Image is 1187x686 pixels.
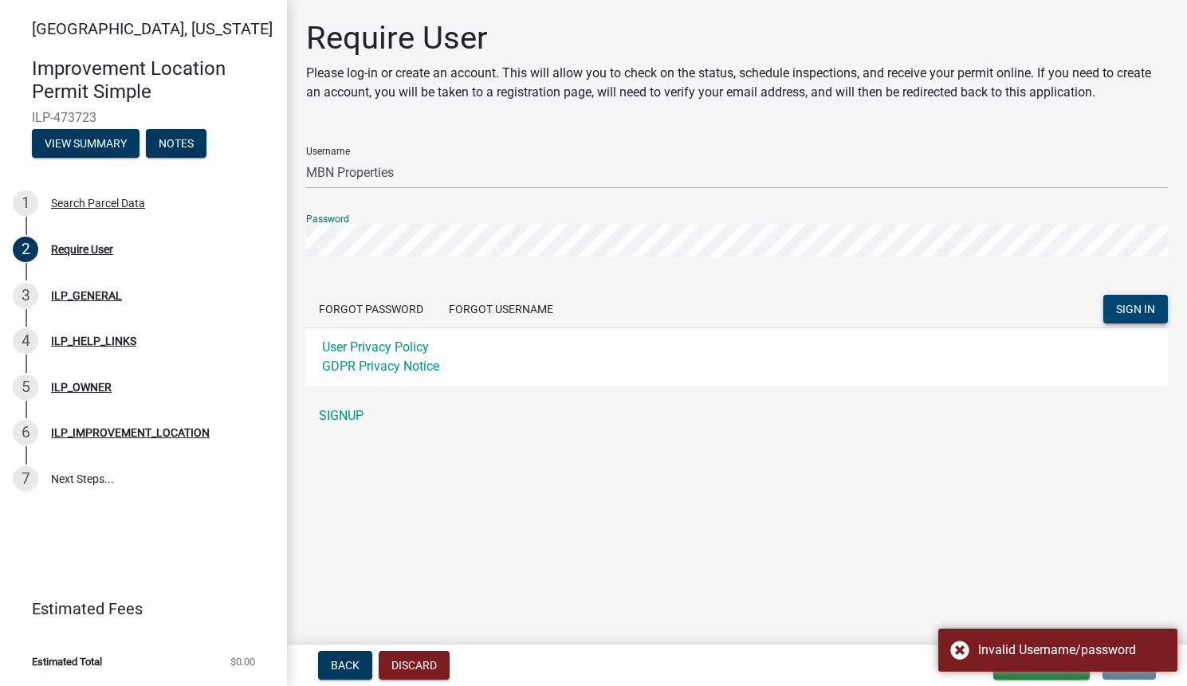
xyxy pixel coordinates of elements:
[322,359,439,374] a: GDPR Privacy Notice
[13,593,261,625] a: Estimated Fees
[1116,303,1155,316] span: SIGN IN
[13,237,38,262] div: 2
[32,57,274,104] h4: Improvement Location Permit Simple
[146,138,206,151] wm-modal-confirm: Notes
[306,64,1168,102] p: Please log-in or create an account. This will allow you to check on the status, schedule inspecti...
[436,295,566,323] button: Forgot Username
[13,283,38,308] div: 3
[1103,295,1168,323] button: SIGN IN
[51,335,136,347] div: ILP_HELP_LINKS
[32,657,102,667] span: Estimated Total
[51,198,145,209] div: Search Parcel Data
[306,400,1168,432] a: SIGNUP
[331,659,360,672] span: Back
[32,110,255,125] span: ILP-473723
[32,138,140,151] wm-modal-confirm: Summary
[51,382,112,393] div: ILP_OWNER
[13,420,38,445] div: 6
[230,657,255,667] span: $0.00
[32,129,140,158] button: View Summary
[32,19,273,38] span: [GEOGRAPHIC_DATA], [US_STATE]
[13,374,38,400] div: 5
[51,290,122,301] div: ILP_GENERAL
[318,651,372,680] button: Back
[978,641,1165,660] div: Invalid Username/password
[13,328,38,354] div: 4
[322,339,429,355] a: User Privacy Policy
[51,427,210,438] div: ILP_IMPROVEMENT_LOCATION
[146,129,206,158] button: Notes
[306,295,436,323] button: Forgot Password
[306,19,1168,57] h1: Require User
[379,651,450,680] button: Discard
[13,190,38,216] div: 1
[51,244,113,255] div: Require User
[13,466,38,492] div: 7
